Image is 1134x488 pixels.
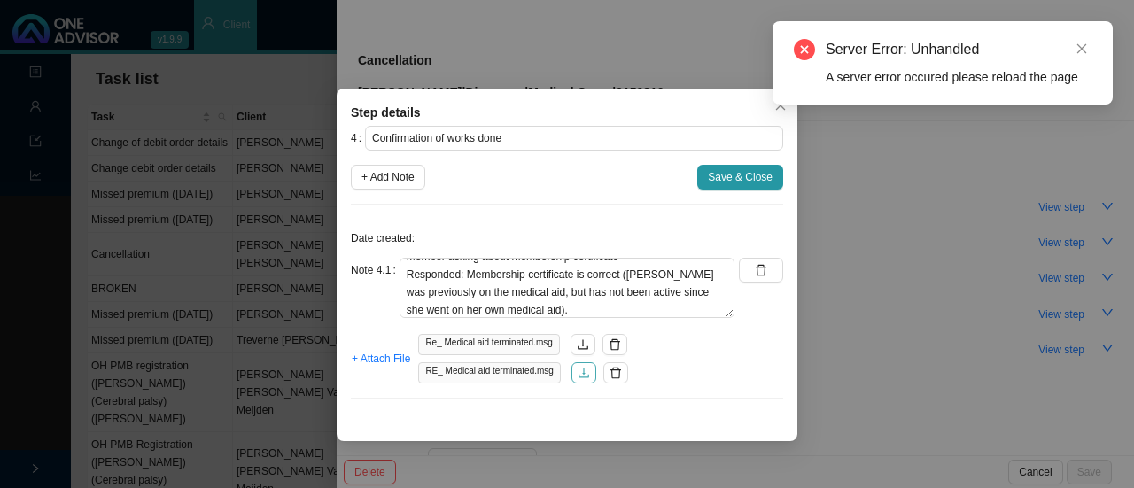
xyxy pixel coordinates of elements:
label: Note 4.1 [351,258,400,283]
button: Save & Close [697,165,783,190]
div: Step details [351,103,783,122]
div: A server error occured please reload the page [826,67,1091,87]
button: + Add Note [351,165,425,190]
button: Close [768,93,793,118]
textarea: Member asking about membership certificate Responded: Membership certificate is correct ([PERSON_... [400,258,734,318]
a: Close [1072,39,1091,58]
span: download [578,367,590,379]
span: Save & Close [708,168,773,186]
span: RE_ Medical aid terminated.msg [418,362,561,383]
span: delete [610,367,622,379]
span: delete [609,338,621,351]
span: Re_ Medical aid terminated.msg [418,334,559,355]
span: + Attach File [352,350,410,368]
span: + Add Note [361,168,415,186]
div: Server Error: Unhandled [826,39,1091,60]
span: delete [755,264,767,276]
button: + Attach File [351,346,411,371]
p: Date created: [351,229,783,247]
span: close [1076,43,1088,55]
span: close-circle [794,39,815,60]
span: download [577,338,589,351]
label: 4 [351,126,365,151]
